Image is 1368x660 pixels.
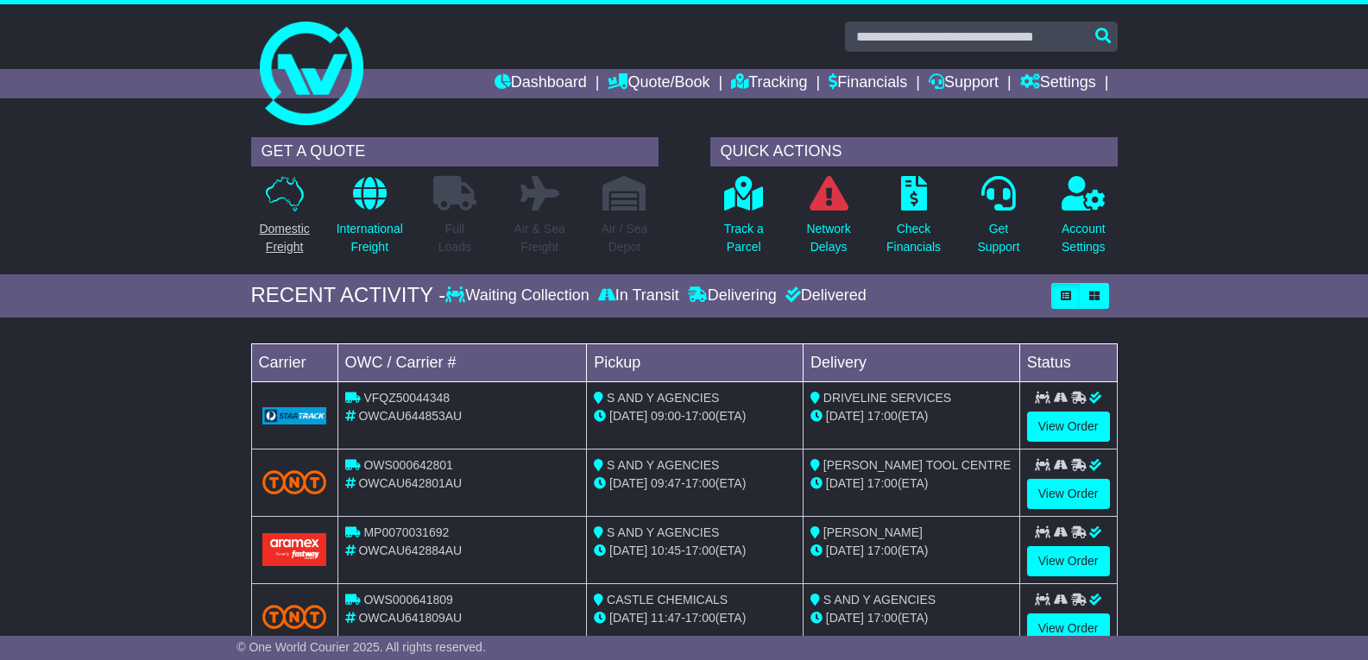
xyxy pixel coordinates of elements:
div: (ETA) [810,475,1012,493]
span: MP0070031692 [363,525,449,539]
span: VFQZ50044348 [363,391,450,405]
p: Domestic Freight [259,220,309,256]
span: 17:00 [867,476,898,490]
p: Air & Sea Freight [514,220,565,256]
span: OWCAU642884AU [358,544,462,557]
a: DomesticFreight [258,175,310,266]
span: 17:00 [867,544,898,557]
a: View Order [1027,412,1110,442]
div: In Transit [594,286,684,305]
span: 17:00 [685,544,716,557]
td: Carrier [251,343,337,381]
span: S AND Y AGENCIES [823,593,936,607]
span: 17:00 [867,409,898,423]
span: S AND Y AGENCIES [607,458,719,472]
span: 09:47 [651,476,681,490]
span: OWCAU644853AU [358,409,462,423]
a: CheckFinancials [886,175,942,266]
span: CASTLE CHEMICALS [607,593,728,607]
a: View Order [1027,613,1110,644]
a: GetSupport [976,175,1020,266]
div: GET A QUOTE [251,137,659,167]
span: [DATE] [609,409,647,423]
span: 17:00 [685,409,716,423]
img: TNT_Domestic.png [262,470,327,493]
a: Dashboard [495,69,587,98]
p: Air / Sea Depot [602,220,648,256]
span: [DATE] [826,476,864,490]
span: DRIVELINE SERVICES [823,391,951,405]
div: (ETA) [810,407,1012,425]
div: RECENT ACTIVITY - [251,283,446,308]
td: OWC / Carrier # [337,343,587,381]
a: Support [929,69,999,98]
div: QUICK ACTIONS [710,137,1118,167]
a: Tracking [731,69,807,98]
p: Network Delays [806,220,850,256]
span: OWS000642801 [363,458,453,472]
a: NetworkDelays [805,175,851,266]
p: Check Financials [886,220,941,256]
span: [DATE] [826,409,864,423]
a: Financials [829,69,907,98]
div: Delivered [781,286,867,305]
div: - (ETA) [594,609,796,627]
span: S AND Y AGENCIES [607,391,719,405]
p: Get Support [977,220,1019,256]
div: (ETA) [810,609,1012,627]
span: OWCAU641809AU [358,611,462,625]
span: 09:00 [651,409,681,423]
td: Status [1019,343,1117,381]
div: (ETA) [810,542,1012,560]
span: 17:00 [867,611,898,625]
a: InternationalFreight [336,175,404,266]
span: 17:00 [685,476,716,490]
a: View Order [1027,479,1110,509]
img: TNT_Domestic.png [262,605,327,628]
p: International Freight [337,220,403,256]
a: AccountSettings [1061,175,1106,266]
span: OWS000641809 [363,593,453,607]
td: Pickup [587,343,804,381]
span: 11:47 [651,611,681,625]
a: Track aParcel [723,175,765,266]
div: - (ETA) [594,407,796,425]
div: Waiting Collection [445,286,593,305]
span: [DATE] [826,611,864,625]
p: Account Settings [1062,220,1106,256]
img: Aramex.png [262,533,327,565]
td: Delivery [803,343,1019,381]
span: OWCAU642801AU [358,476,462,490]
p: Track a Parcel [724,220,764,256]
a: View Order [1027,546,1110,576]
span: [PERSON_NAME] [823,525,923,539]
div: Delivering [684,286,781,305]
span: [DATE] [826,544,864,557]
span: S AND Y AGENCIES [607,525,719,539]
span: 10:45 [651,544,681,557]
div: - (ETA) [594,475,796,493]
span: © One World Courier 2025. All rights reserved. [236,640,486,654]
a: Quote/Book [608,69,709,98]
img: GetCarrierServiceLogo [262,407,327,424]
span: [DATE] [609,476,647,490]
span: [DATE] [609,544,647,557]
span: [PERSON_NAME] TOOL CENTRE [823,458,1012,472]
a: Settings [1020,69,1096,98]
p: Full Loads [433,220,476,256]
span: 17:00 [685,611,716,625]
span: [DATE] [609,611,647,625]
div: - (ETA) [594,542,796,560]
